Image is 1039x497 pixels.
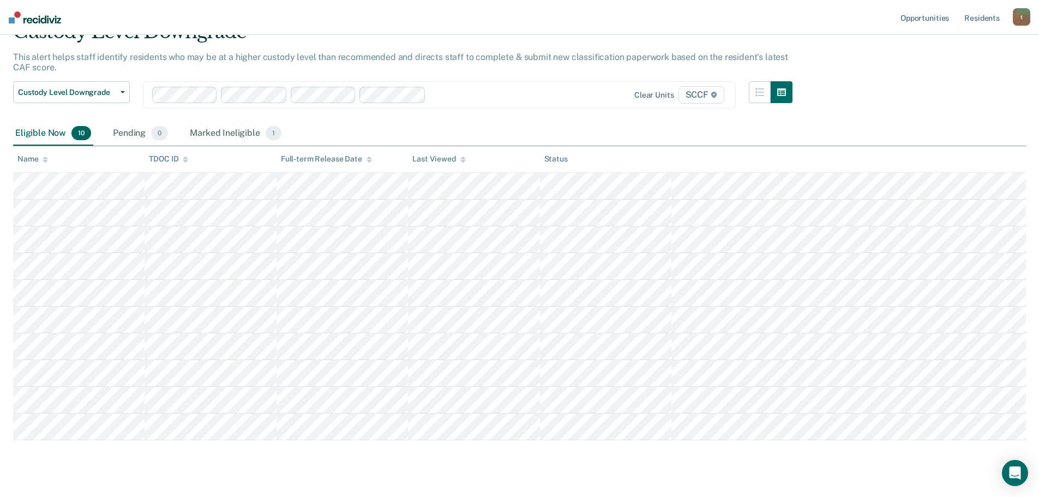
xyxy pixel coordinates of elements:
[1013,8,1030,26] button: t
[13,52,788,73] p: This alert helps staff identify residents who may be at a higher custody level than recommended a...
[17,154,48,164] div: Name
[13,81,130,103] button: Custody Level Downgrade
[1002,460,1028,486] div: Open Intercom Messenger
[111,122,170,146] div: Pending0
[13,21,792,52] div: Custody Level Downgrade
[281,154,372,164] div: Full-term Release Date
[544,154,568,164] div: Status
[149,154,188,164] div: TDOC ID
[71,126,91,140] span: 10
[151,126,168,140] span: 0
[266,126,281,140] span: 1
[9,11,61,23] img: Recidiviz
[188,122,284,146] div: Marked Ineligible1
[13,122,93,146] div: Eligible Now10
[18,88,116,97] span: Custody Level Downgrade
[634,91,674,100] div: Clear units
[412,154,465,164] div: Last Viewed
[678,86,724,104] span: SCCF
